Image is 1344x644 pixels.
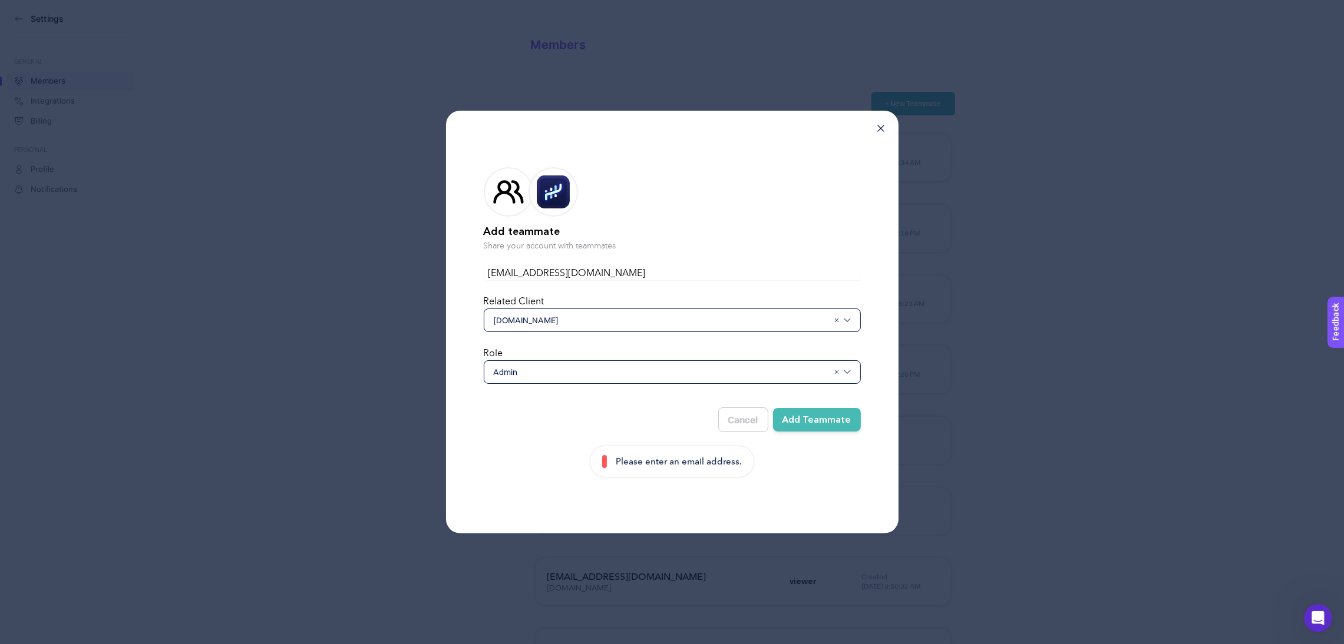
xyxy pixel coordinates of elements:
[494,314,828,326] span: [DOMAIN_NAME]
[484,348,503,358] label: Role
[773,408,861,431] button: Add Teammate
[844,369,851,376] img: svg%3e
[1304,604,1332,632] iframe: Intercom live chat
[616,455,742,469] p: Please enter an email address.
[484,240,861,252] p: Share your account with teammates
[844,317,851,324] img: svg%3e
[484,266,861,280] input: Write your teammate’s email
[484,224,861,240] h2: Add teammate
[494,366,828,378] span: Admin
[7,4,45,13] span: Feedback
[718,407,768,432] button: Cancel
[484,297,544,306] label: Related Client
